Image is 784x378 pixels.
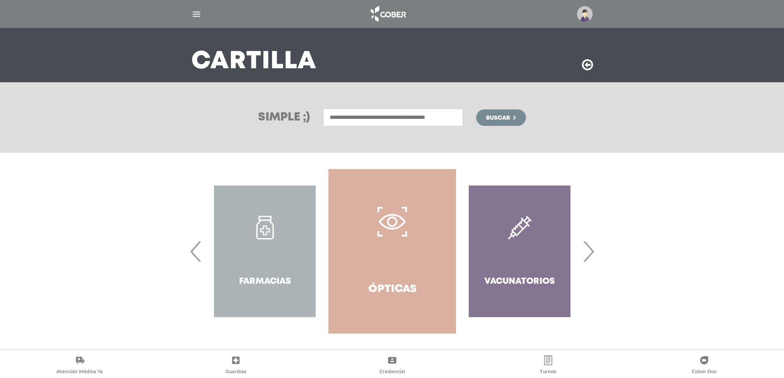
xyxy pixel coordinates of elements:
[328,169,456,334] a: Ópticas
[191,51,316,72] h3: Cartilla
[580,229,596,274] span: Next
[577,6,593,22] img: profile-placeholder.svg
[366,4,409,24] img: logo_cober_home-white.png
[626,355,782,376] a: Cober Doc
[486,115,510,121] span: Buscar
[258,112,310,123] h3: Simple ;)
[470,355,626,376] a: Turnos
[226,369,247,376] span: Guardias
[191,9,202,19] img: Cober_menu-lines-white.svg
[692,369,717,376] span: Cober Doc
[56,369,103,376] span: Atención Médica Ya
[314,355,470,376] a: Credencial
[476,109,526,126] button: Buscar
[540,369,556,376] span: Turnos
[158,355,314,376] a: Guardias
[379,369,405,376] span: Credencial
[368,283,416,296] h4: Ópticas
[2,355,158,376] a: Atención Médica Ya
[188,229,204,274] span: Previous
